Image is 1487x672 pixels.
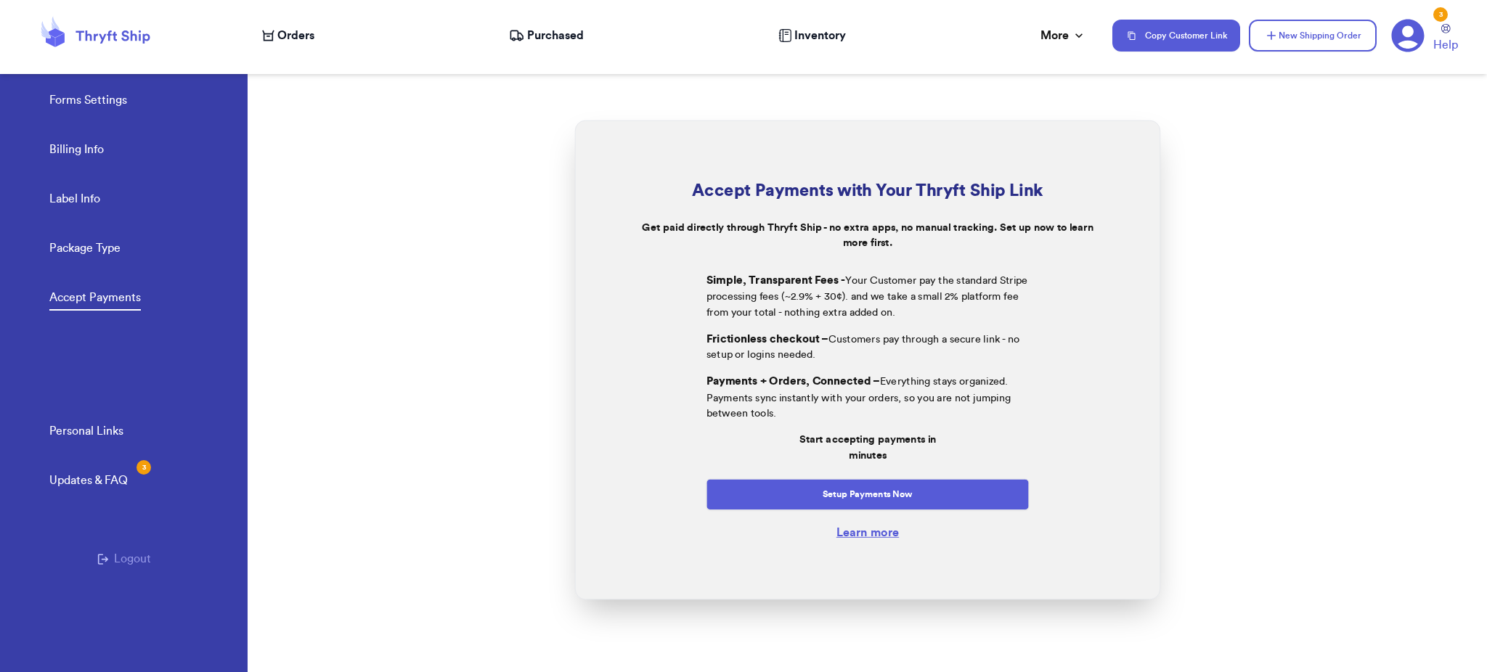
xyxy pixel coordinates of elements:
div: Start accepting payments in minutes [706,432,1029,463]
button: New Shipping Order [1249,20,1377,52]
span: Frictionless checkout – [706,333,828,344]
button: Logout [97,550,151,567]
a: Personal Links [49,422,123,443]
button: Setup Payments Now [706,479,1029,510]
a: Purchased [509,27,584,44]
span: Inventory [794,27,846,44]
a: Accept Payments [49,289,141,311]
a: Inventory [778,27,846,44]
h2: Accept Payments with Your Thryft Ship Link [612,179,1123,204]
button: Copy Customer Link [1112,20,1240,52]
a: Package Type [49,239,121,260]
p: Get paid directly through Thryft Ship - no extra apps, no manual tracking. Set up now to learn mo... [612,220,1123,251]
a: Help [1433,24,1458,54]
a: Forms Settings [49,91,127,112]
span: Payments + Orders, Connected – [706,376,879,387]
span: Help [1433,36,1458,54]
div: Updates & FAQ [49,472,128,489]
a: Updates & FAQ3 [49,472,128,492]
a: Orders [262,27,314,44]
div: 3 [137,460,151,475]
a: Learn more [836,526,898,538]
a: Billing Info [49,141,104,161]
p: Your Customer pay the standard Stripe processing fees (~2.9% + 30¢). and we take a small 2% platf... [706,272,1029,320]
p: Everything stays organized. Payments sync instantly with your orders, so you are not jumping betw... [706,373,1029,421]
a: Label Info [49,190,100,210]
span: Simple, Transparent Fees - [706,274,845,285]
div: 3 [1433,7,1448,22]
a: 3 [1391,19,1425,52]
p: Customers pay through a secure link - no setup or logins needed. [706,330,1029,363]
span: Purchased [527,27,584,44]
span: Orders [277,27,314,44]
div: More [1040,27,1086,44]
